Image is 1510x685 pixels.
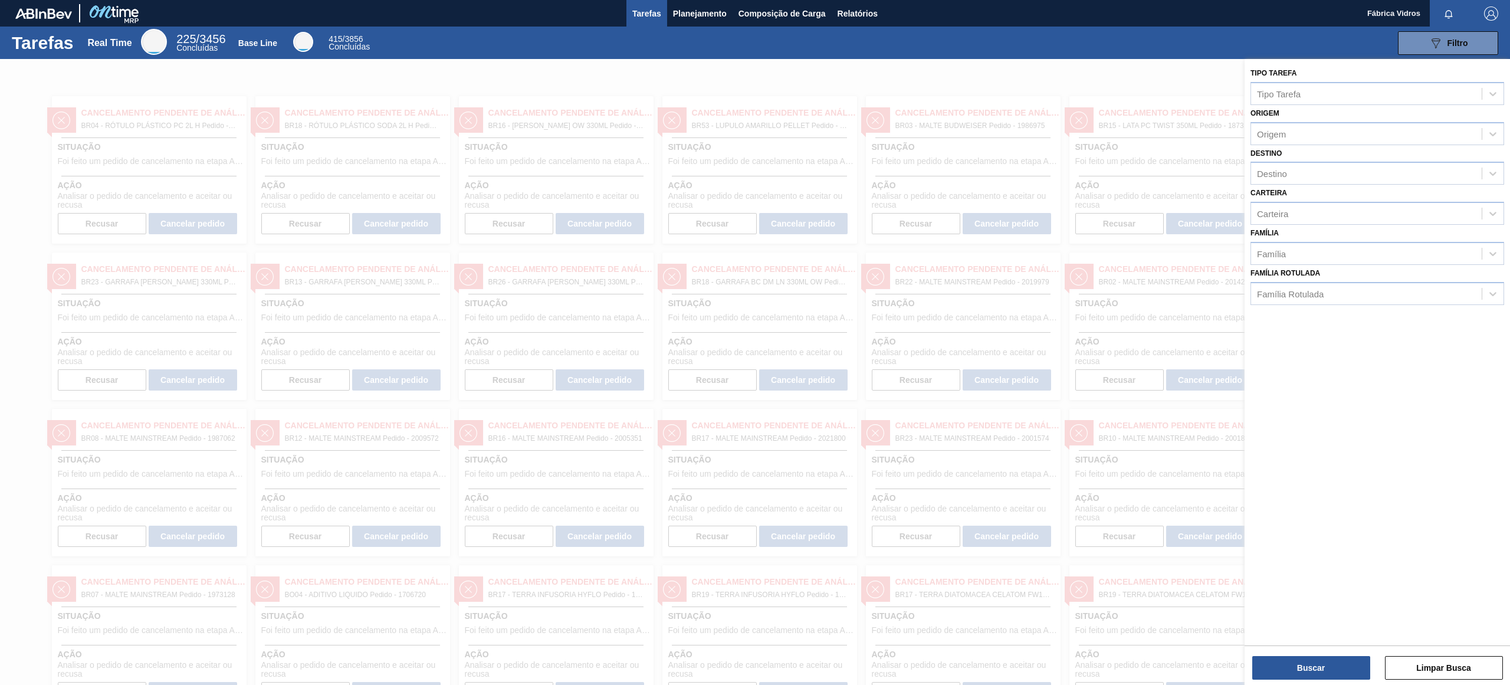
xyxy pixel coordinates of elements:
label: Origem [1250,109,1279,117]
div: Destino [1257,169,1287,179]
div: Tipo Tarefa [1257,89,1301,99]
div: Origem [1257,129,1286,139]
div: Família Rotulada [1257,289,1324,299]
div: Família [1257,248,1286,258]
div: Carteira [1257,209,1288,219]
label: Tipo Tarefa [1250,69,1296,77]
span: Concluídas [176,43,218,53]
img: Logout [1484,6,1498,21]
span: 415 [329,34,342,44]
div: Base Line [238,38,277,48]
label: Destino [1250,149,1282,158]
span: / 3456 [176,32,225,45]
label: Família [1250,229,1279,237]
span: Concluídas [329,42,370,51]
div: Real Time [141,29,167,55]
img: TNhmsLtSVTkK8tSr43FrP2fwEKptu5GPRR3wAAAABJRU5ErkJggg== [15,8,72,19]
div: Real Time [87,38,132,48]
div: Real Time [176,34,225,52]
button: Notificações [1430,5,1468,22]
label: Família Rotulada [1250,269,1320,277]
span: Planejamento [673,6,727,21]
div: Base Line [329,35,370,51]
span: Filtro [1447,38,1468,48]
span: Composição de Carga [738,6,826,21]
span: Tarefas [632,6,661,21]
div: Base Line [293,32,313,52]
span: / 3856 [329,34,363,44]
span: 225 [176,32,196,45]
button: Filtro [1398,31,1498,55]
span: Relatórios [838,6,878,21]
h1: Tarefas [12,36,74,50]
label: Carteira [1250,189,1287,197]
